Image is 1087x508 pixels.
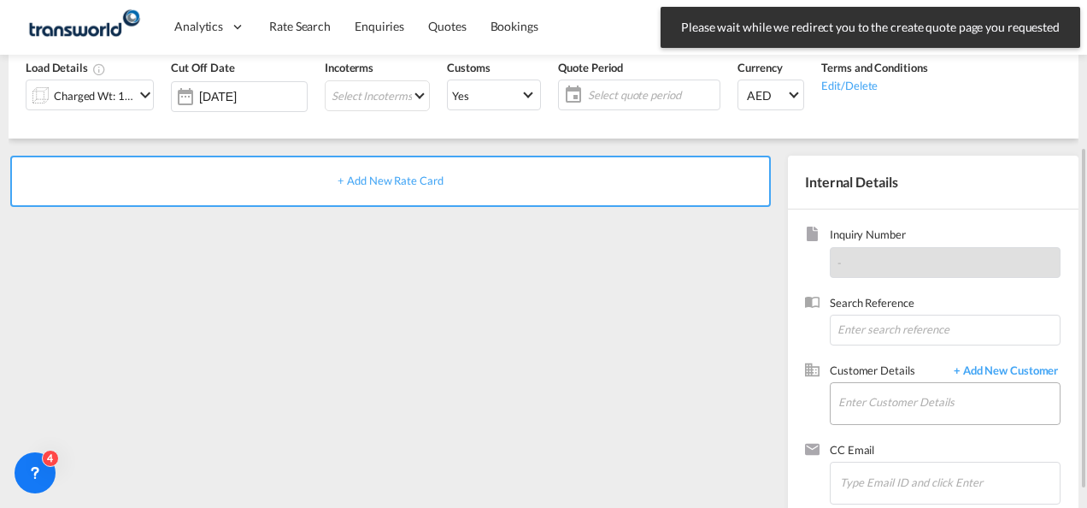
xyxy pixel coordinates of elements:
[355,19,404,33] span: Enquiries
[54,84,134,108] div: Charged Wt: 1.00 KG
[199,90,307,103] input: Select
[676,19,1065,36] span: Please wait while we redirect you to the create quote page you requested
[174,18,223,35] span: Analytics
[559,85,579,105] md-icon: icon-calendar
[491,19,538,33] span: Bookings
[830,315,1061,346] input: Enter search reference
[26,61,106,74] span: Load Details
[447,80,541,110] md-select: Select Customs: Yes
[737,80,804,110] md-select: Select Currency: د.إ AEDUnited Arab Emirates Dirham
[338,174,443,187] span: + Add New Rate Card
[588,87,715,103] span: Select quote period
[838,383,1060,422] input: Enter Customer Details
[171,61,235,74] span: Cut Off Date
[821,61,927,74] span: Terms and Conditions
[269,19,331,33] span: Rate Search
[452,89,469,103] div: Yes
[325,61,373,74] span: Incoterms
[830,295,1061,315] span: Search Reference
[830,363,945,382] span: Customer Details
[428,19,466,33] span: Quotes
[92,62,106,76] md-icon: Chargeable Weight
[325,80,430,111] md-select: Select Incoterms
[788,156,1078,209] div: Internal Details
[821,76,927,93] div: Edit/Delete
[10,156,771,207] div: + Add New Rate Card
[840,464,1011,500] input: Chips input.
[837,256,842,269] span: -
[135,85,156,105] md-icon: icon-chevron-down
[26,80,154,110] div: Charged Wt: 1.00 KGicon-chevron-down
[830,442,1061,462] span: CC Email
[558,61,623,74] span: Quote Period
[837,463,1060,500] md-chips-wrap: Chips container. Enter the text area, then type text, and press enter to add a chip.
[830,227,1061,246] span: Inquiry Number
[945,363,1061,382] span: + Add New Customer
[584,83,720,107] span: Select quote period
[747,87,786,104] span: AED
[26,8,141,46] img: f753ae806dec11f0841701cdfdf085c0.png
[447,61,490,74] span: Customs
[737,61,782,74] span: Currency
